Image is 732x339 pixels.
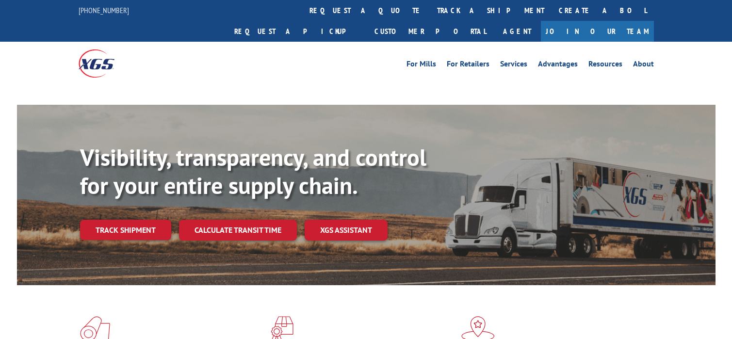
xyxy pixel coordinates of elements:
a: Services [500,60,527,71]
a: [PHONE_NUMBER] [79,5,129,15]
a: Request a pickup [227,21,367,42]
a: About [633,60,654,71]
a: For Retailers [447,60,489,71]
a: Resources [588,60,622,71]
a: Track shipment [80,220,171,240]
b: Visibility, transparency, and control for your entire supply chain. [80,142,426,200]
a: Join Our Team [541,21,654,42]
a: Agent [493,21,541,42]
a: Calculate transit time [179,220,297,241]
a: Customer Portal [367,21,493,42]
a: XGS ASSISTANT [305,220,388,241]
a: For Mills [407,60,436,71]
a: Advantages [538,60,578,71]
